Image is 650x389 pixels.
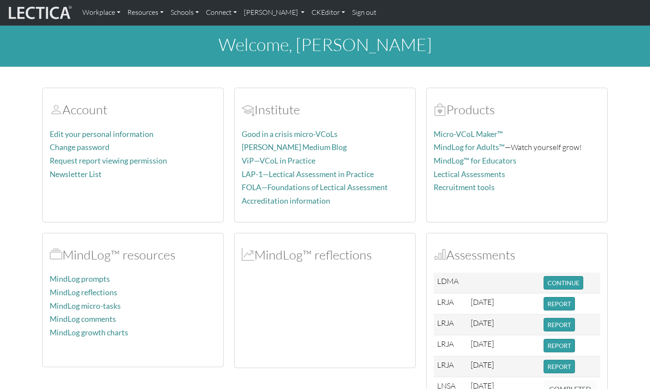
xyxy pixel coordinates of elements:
h2: Account [50,102,216,117]
a: [PERSON_NAME] [240,3,308,22]
span: [DATE] [471,360,494,369]
img: lecticalive [7,4,72,21]
a: LAP-1—Lectical Assessment in Practice [242,170,374,179]
span: [DATE] [471,318,494,328]
a: ViP—VCoL in Practice [242,156,315,165]
span: Products [434,102,446,117]
a: MindLog prompts [50,274,110,283]
a: MindLog for Adults™ [434,143,505,152]
span: Account [50,102,62,117]
button: REPORT [544,360,575,373]
span: [DATE] [471,297,494,307]
a: Recruitment tools [434,183,495,192]
a: MindLog reflections [50,288,117,297]
td: LRJA [434,335,467,356]
button: REPORT [544,297,575,311]
a: Sign out [349,3,380,22]
a: Resources [124,3,167,22]
a: FOLA—Foundations of Lectical Assessment [242,183,388,192]
a: Lectical Assessments [434,170,505,179]
a: Micro-VCoL Maker™ [434,130,503,139]
a: Request report viewing permission [50,156,167,165]
a: MindLog™ for Educators [434,156,517,165]
td: LRJA [434,293,467,314]
a: Workplace [79,3,124,22]
a: Newsletter List [50,170,102,179]
span: MindLog [242,247,254,263]
h2: MindLog™ reflections [242,247,408,263]
span: Account [242,102,254,117]
td: LDMA [434,273,467,293]
p: —Watch yourself grow! [434,141,600,154]
h2: Assessments [434,247,600,263]
a: MindLog micro-tasks [50,301,121,311]
a: Change password [50,143,109,152]
td: LRJA [434,314,467,335]
span: MindLog™ resources [50,247,62,263]
a: Accreditation information [242,196,330,205]
a: Connect [202,3,240,22]
a: MindLog comments [50,314,116,324]
h2: MindLog™ resources [50,247,216,263]
button: REPORT [544,339,575,352]
h2: Institute [242,102,408,117]
a: Edit your personal information [50,130,154,139]
td: LRJA [434,356,467,377]
span: [DATE] [471,339,494,348]
h2: Products [434,102,600,117]
a: [PERSON_NAME] Medium Blog [242,143,347,152]
span: Assessments [434,247,446,263]
a: MindLog growth charts [50,328,128,337]
a: Good in a crisis micro-VCoLs [242,130,338,139]
a: Schools [167,3,202,22]
button: CONTINUE [544,276,583,290]
button: REPORT [544,318,575,331]
a: CKEditor [308,3,349,22]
